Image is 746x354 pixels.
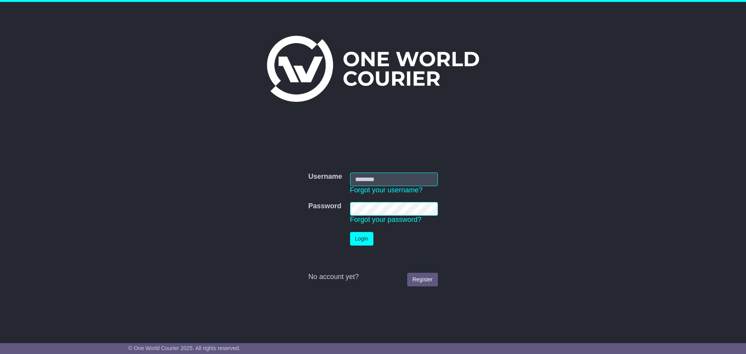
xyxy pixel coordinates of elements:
button: Login [350,232,373,246]
span: © One World Courier 2025. All rights reserved. [128,345,241,351]
a: Forgot your username? [350,186,423,194]
img: One World [267,36,479,102]
label: Username [308,173,342,181]
a: Forgot your password? [350,216,422,223]
a: Register [407,273,437,286]
div: No account yet? [308,273,437,281]
label: Password [308,202,341,211]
